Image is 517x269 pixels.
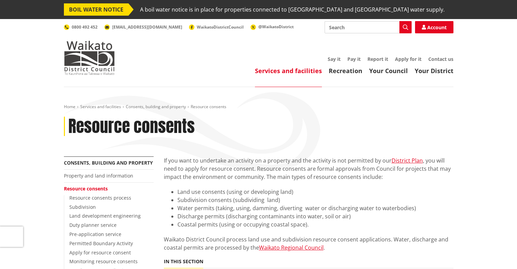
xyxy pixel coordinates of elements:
[191,104,226,110] span: Resource consents
[64,159,153,166] a: Consents, building and property
[197,24,244,30] span: WaikatoDistrictCouncil
[69,204,96,210] a: Subdivision
[164,156,453,181] p: If you want to undertake an activity on a property and the activity is not permitted by our , you...
[64,3,128,16] span: BOIL WATER NOTICE
[415,67,453,75] a: Your District
[68,117,195,136] h1: Resource consents
[395,56,421,62] a: Apply for it
[392,157,423,164] a: District Plan
[255,67,322,75] a: Services and facilities
[259,244,324,251] a: Waikato Regional Council
[328,56,341,62] a: Say it
[69,213,141,219] a: Land development engineering
[177,188,453,196] li: Land use consents (using or developing land)​
[177,196,453,204] li: Subdivision consents (subdividing land)​
[428,56,453,62] a: Contact us
[64,172,133,179] a: Property and land information
[126,104,186,110] a: Consents, building and property
[258,24,294,30] span: @WaikatoDistrict
[369,67,408,75] a: Your Council
[64,104,453,110] nav: breadcrumb
[64,185,108,192] a: Resource consents
[367,56,388,62] a: Report it
[69,240,133,247] a: Permitted Boundary Activity
[104,24,182,30] a: [EMAIL_ADDRESS][DOMAIN_NAME]
[112,24,182,30] span: [EMAIL_ADDRESS][DOMAIN_NAME]
[69,258,138,265] a: Monitoring resource consents
[164,235,453,252] p: Waikato District Council process land use and subdivision resource consent applications. Water, d...
[164,259,203,265] h5: In this section
[64,24,98,30] a: 0800 492 452
[177,204,453,212] li: Water permits (taking, using, damming, diverting water or discharging water to waterbodies)​
[329,67,362,75] a: Recreation
[64,104,75,110] a: Home
[69,195,131,201] a: Resource consents process
[69,222,117,228] a: Duty planner service
[177,220,453,229] li: Coastal permits (using or occupying coastal space).​
[325,21,412,33] input: Search input
[347,56,361,62] a: Pay it
[251,24,294,30] a: @WaikatoDistrict
[72,24,98,30] span: 0800 492 452
[69,231,121,237] a: Pre-application service
[69,249,131,256] a: Apply for resource consent
[140,3,445,16] span: A boil water notice is in place for properties connected to [GEOGRAPHIC_DATA] and [GEOGRAPHIC_DAT...
[189,24,244,30] a: WaikatoDistrictCouncil
[415,21,453,33] a: Account
[64,41,115,75] img: Waikato District Council - Te Kaunihera aa Takiwaa o Waikato
[177,212,453,220] li: Discharge permits (discharging contaminants into water, soil or air)​
[80,104,121,110] a: Services and facilities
